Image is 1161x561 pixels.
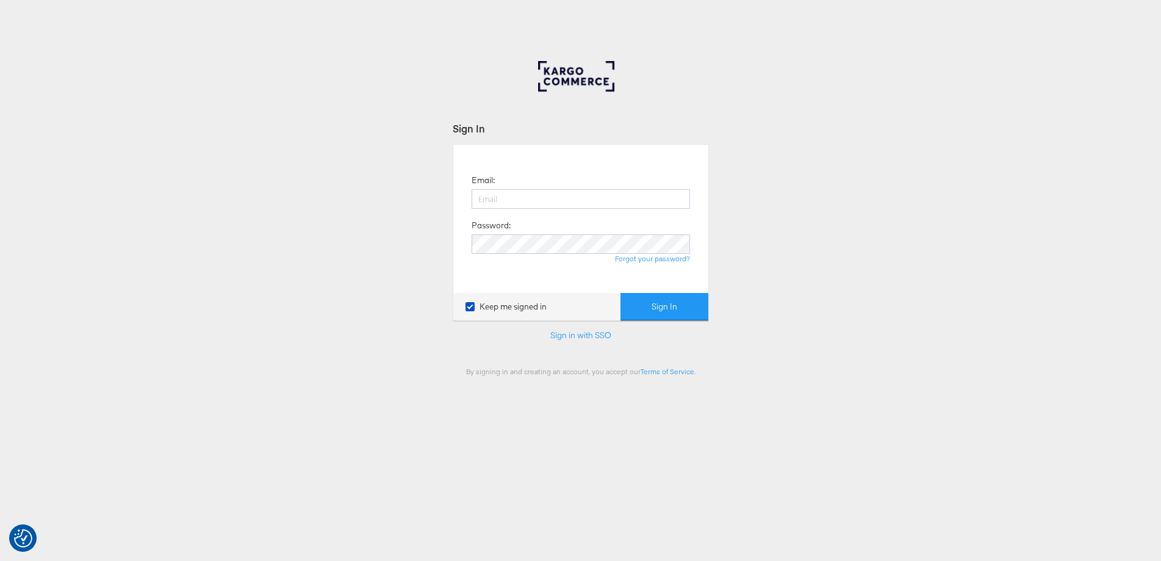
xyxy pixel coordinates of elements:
[453,367,709,376] div: By signing in and creating an account, you accept our .
[14,529,32,548] button: Consent Preferences
[641,367,694,376] a: Terms of Service
[620,293,708,320] button: Sign In
[472,220,511,231] label: Password:
[472,189,690,209] input: Email
[615,254,690,263] a: Forgot your password?
[550,330,611,341] a: Sign in with SSO
[14,529,32,548] img: Revisit consent button
[465,301,547,313] label: Keep me signed in
[453,121,709,136] div: Sign In
[472,175,495,186] label: Email:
